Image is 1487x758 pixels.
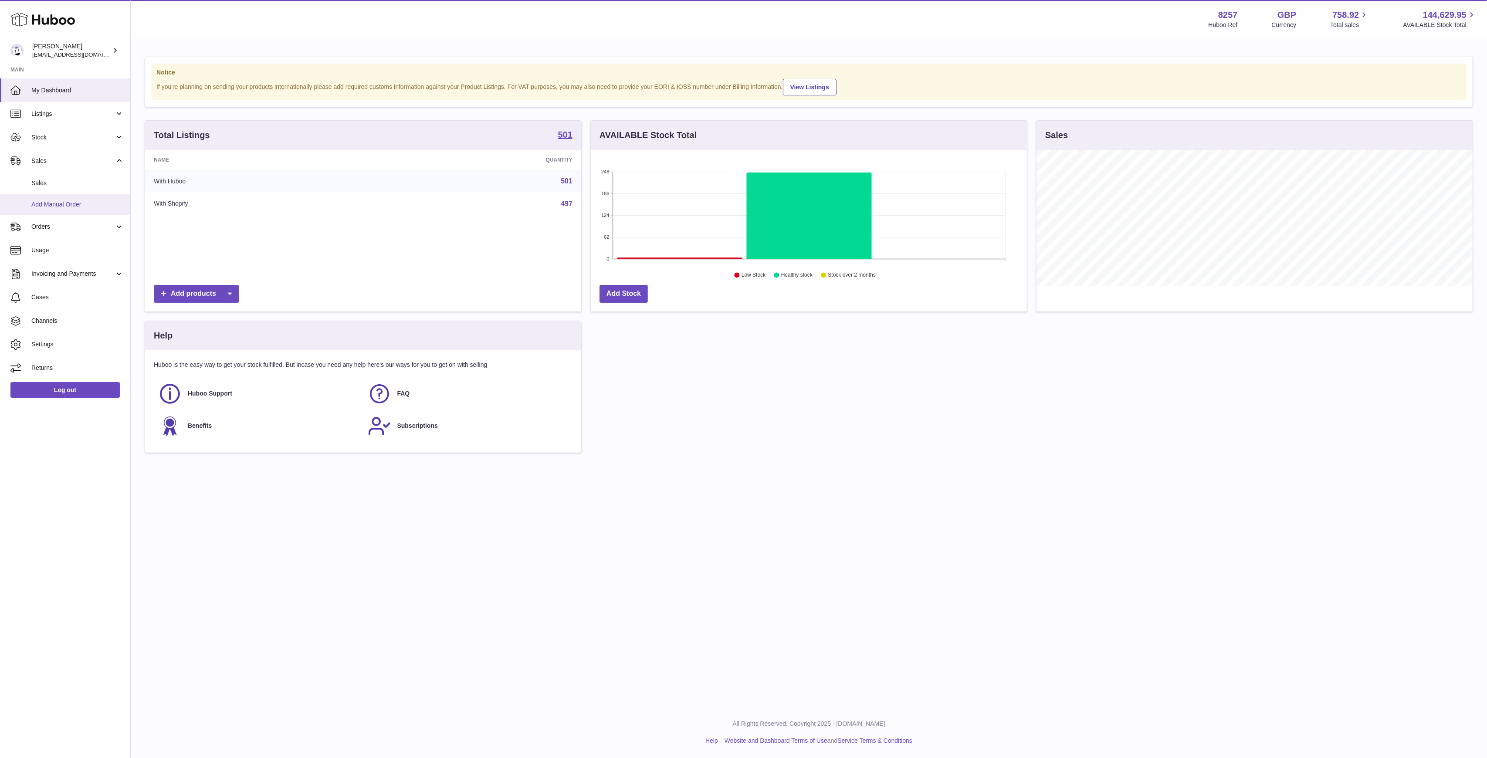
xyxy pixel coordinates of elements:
[828,272,876,278] text: Stock over 2 months
[31,86,124,95] span: My Dashboard
[600,129,697,141] h3: AVAILABLE Stock Total
[601,213,609,218] text: 124
[158,414,359,438] a: Benefits
[368,414,569,438] a: Subscriptions
[1045,129,1068,141] h3: Sales
[31,110,115,118] span: Listings
[1218,9,1238,21] strong: 8257
[156,68,1461,77] strong: Notice
[154,285,239,303] a: Add products
[154,129,210,141] h3: Total Listings
[154,361,572,369] p: Huboo is the easy way to get your stock fulfilled. But incase you need any help here's our ways f...
[32,51,128,58] span: [EMAIL_ADDRESS][DOMAIN_NAME]
[31,223,115,231] span: Orders
[31,133,115,142] span: Stock
[725,737,827,744] a: Website and Dashboard Terms of Use
[145,193,380,215] td: With Shopify
[1330,9,1369,29] a: 758.92 Total sales
[31,340,124,349] span: Settings
[31,364,124,372] span: Returns
[145,150,380,170] th: Name
[1272,21,1297,29] div: Currency
[600,285,648,303] a: Add Stock
[1332,9,1359,21] span: 758.92
[837,737,912,744] a: Service Terms & Conditions
[31,293,124,301] span: Cases
[397,389,410,398] span: FAQ
[31,317,124,325] span: Channels
[1423,9,1467,21] span: 144,629.95
[397,422,438,430] span: Subscriptions
[1277,9,1296,21] strong: GBP
[10,44,24,57] img: don@skinsgolf.com
[781,272,813,278] text: Healthy stock
[1209,21,1238,29] div: Huboo Ref
[145,170,380,193] td: With Huboo
[380,150,581,170] th: Quantity
[154,330,173,342] h3: Help
[32,42,111,59] div: [PERSON_NAME]
[188,389,232,398] span: Huboo Support
[31,246,124,254] span: Usage
[721,737,912,745] li: and
[558,130,572,141] a: 501
[188,422,212,430] span: Benefits
[1403,21,1477,29] span: AVAILABLE Stock Total
[31,179,124,187] span: Sales
[31,157,115,165] span: Sales
[705,737,718,744] a: Help
[1403,9,1477,29] a: 144,629.95 AVAILABLE Stock Total
[601,169,609,174] text: 248
[561,177,572,185] a: 501
[1330,21,1369,29] span: Total sales
[604,234,609,240] text: 62
[601,191,609,196] text: 186
[368,382,569,406] a: FAQ
[31,270,115,278] span: Invoicing and Payments
[31,200,124,209] span: Add Manual Order
[158,382,359,406] a: Huboo Support
[561,200,572,207] a: 497
[742,272,766,278] text: Low Stock
[558,130,572,139] strong: 501
[10,382,120,398] a: Log out
[606,256,609,261] text: 0
[783,79,837,95] a: View Listings
[138,720,1480,728] p: All Rights Reserved. Copyright 2025 - [DOMAIN_NAME]
[156,78,1461,95] div: If you're planning on sending your products internationally please add required customs informati...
